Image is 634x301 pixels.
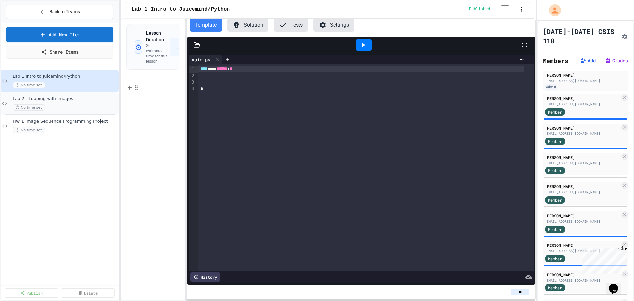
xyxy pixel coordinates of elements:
[545,95,620,101] div: [PERSON_NAME]
[543,27,619,45] h1: [DATE]-[DATE] CSIS 110
[545,131,620,136] div: [EMAIL_ADDRESS][DOMAIN_NAME]
[545,154,620,160] div: [PERSON_NAME]
[61,288,115,298] a: Delete
[146,30,170,43] h3: Lesson Duration
[13,96,111,102] span: Lab 2 - Looping with Images
[545,161,620,166] div: [EMAIL_ADDRESS][DOMAIN_NAME]
[580,57,596,64] button: Add
[146,43,170,64] p: Set estimated time for this lesson
[545,72,626,78] div: [PERSON_NAME]
[545,213,620,219] div: [PERSON_NAME]
[545,242,620,248] div: [PERSON_NAME]
[545,183,620,189] div: [PERSON_NAME]
[545,272,620,278] div: [PERSON_NAME]
[543,56,568,65] h2: Members
[6,5,113,19] button: Back to Teams
[545,248,620,253] div: [EMAIL_ADDRESS][DOMAIN_NAME]
[190,19,222,32] button: Template
[545,219,620,224] div: [EMAIL_ADDRESS][DOMAIN_NAME]
[189,86,195,92] div: 4
[548,197,562,203] span: Member
[548,256,562,262] span: Member
[545,278,620,283] div: [EMAIL_ADDRESS][DOMAIN_NAME]
[548,168,562,173] span: Member
[545,84,557,90] div: Admin
[189,66,195,72] div: 1
[548,109,562,115] span: Member
[13,104,45,111] span: No time set
[13,119,117,124] span: HW 1 Image Sequence Programming Project
[49,8,80,15] span: Back to Teams
[545,102,620,107] div: [EMAIL_ADDRESS][DOMAIN_NAME]
[6,27,113,42] a: Add New Item
[548,138,562,144] span: Member
[3,3,46,42] div: Chat with us now!Close
[469,5,517,13] div: Content is published and visible to students
[545,190,620,195] div: [EMAIL_ADDRESS][DOMAIN_NAME]
[542,3,563,18] div: My Account
[621,32,628,40] button: Assignment Settings
[189,55,222,64] div: main.py
[469,7,490,12] span: Published
[131,5,230,13] span: Lab 1 Intro to Juicemind/Python
[598,57,602,65] span: |
[13,74,117,79] span: Lab 1 Intro to Juicemind/Python
[579,246,627,274] iframe: chat widget
[548,226,562,232] span: Member
[6,45,113,59] a: Share Items
[190,272,220,282] div: History
[493,5,517,13] input: publish toggle
[5,288,58,298] a: Publish
[189,56,214,63] div: main.py
[606,275,627,294] iframe: chat widget
[189,73,195,79] div: 2
[189,79,195,86] div: 3
[545,125,620,131] div: [PERSON_NAME]
[13,82,45,88] span: No time set
[313,19,354,32] button: Settings
[274,19,308,32] button: Tests
[170,38,199,56] button: Set Time
[111,100,117,107] button: More options
[604,57,628,64] button: Grades
[548,285,562,291] span: Member
[13,127,45,133] span: No time set
[545,78,626,83] div: [EMAIL_ADDRESS][DOMAIN_NAME]
[227,19,268,32] button: Solution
